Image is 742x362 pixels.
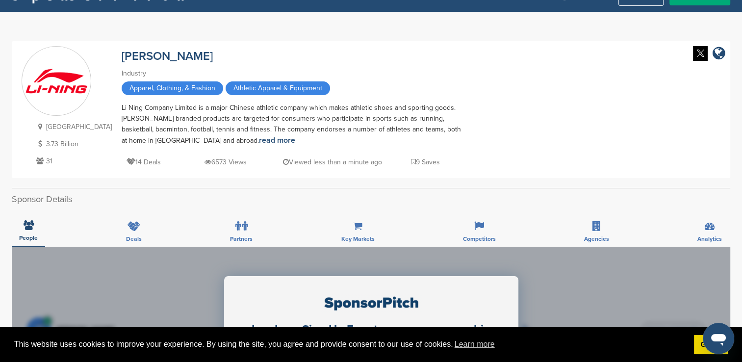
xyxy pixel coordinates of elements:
div: Li Ning Company Limited is a major Chinese athletic company which makes athletic shoes and sporti... [122,103,465,146]
span: Apparel, Clothing, & Fashion [122,81,223,95]
img: Sponsorpitch & Li Ning [22,66,91,96]
span: Agencies [584,236,609,242]
h2: Sponsor Details [12,193,730,206]
a: learn more about cookies [453,337,496,352]
p: 9 Saves [411,156,440,168]
p: 31 [34,155,112,167]
a: read more [259,135,295,145]
div: Industry [122,68,465,79]
span: Key Markets [341,236,374,242]
p: 6573 Views [205,156,247,168]
a: company link [713,46,725,62]
img: Twitter white [693,46,708,61]
p: 14 Deals [127,156,161,168]
iframe: Knop om het berichtenvenster te openen [703,323,734,354]
p: [GEOGRAPHIC_DATA] [34,121,112,133]
span: Analytics [697,236,722,242]
span: This website uses cookies to improve your experience. By using the site, you agree and provide co... [14,337,686,352]
span: Partners [230,236,253,242]
a: [PERSON_NAME] [122,49,213,63]
span: Competitors [463,236,496,242]
p: 3.73 Billion [34,138,112,150]
span: Athletic Apparel & Equipment [226,81,330,95]
span: Deals [126,236,142,242]
div: Log In or Sign Up Free to access sponsorship data and contacts from this brand. [241,323,501,351]
a: dismiss cookie message [694,335,728,355]
p: Viewed less than a minute ago [283,156,382,168]
span: People [19,235,38,241]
